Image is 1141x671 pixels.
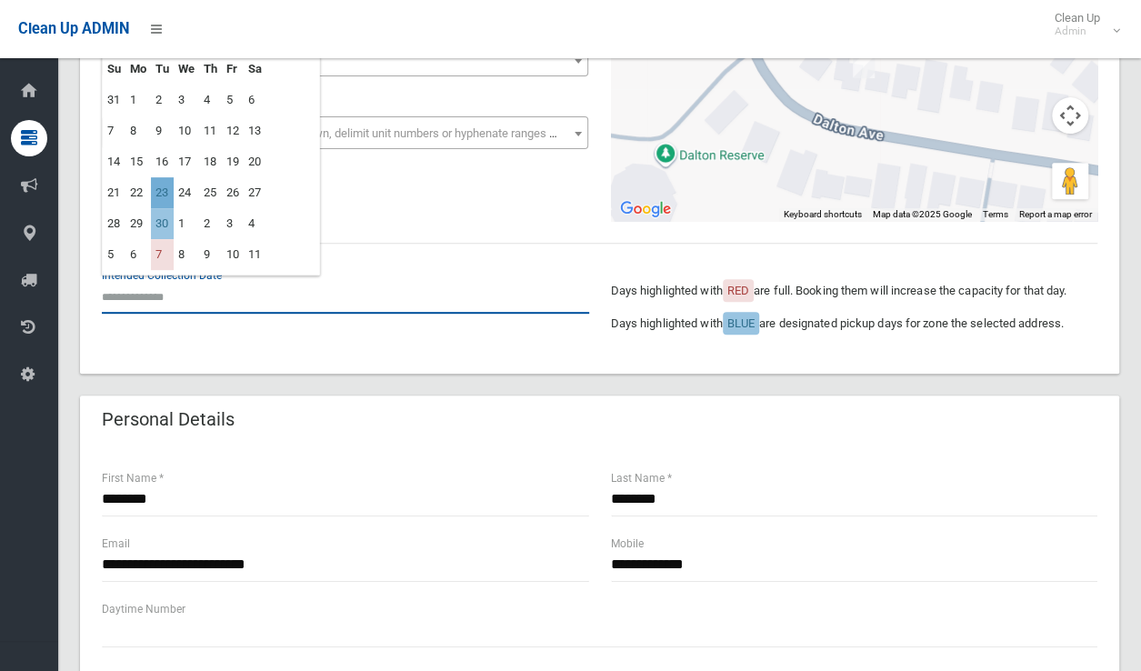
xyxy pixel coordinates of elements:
td: 12 [222,115,244,146]
span: 36 [106,48,584,74]
span: RED [727,284,749,297]
td: 10 [174,115,199,146]
a: Terms (opens in new tab) [983,209,1008,219]
header: Personal Details [80,402,256,437]
td: 8 [174,239,199,270]
td: 11 [244,239,266,270]
td: 19 [222,146,244,177]
td: 21 [103,177,125,208]
td: 6 [244,85,266,115]
a: Open this area in Google Maps (opens a new window) [616,197,676,221]
p: Days highlighted with are full. Booking them will increase the capacity for that day. [611,280,1098,302]
td: 4 [199,85,222,115]
button: Keyboard shortcuts [784,208,862,221]
td: 2 [199,208,222,239]
td: 24 [174,177,199,208]
th: Tu [151,54,174,85]
td: 11 [199,115,222,146]
td: 9 [199,239,222,270]
span: Map data ©2025 Google [873,209,972,219]
td: 20 [244,146,266,177]
small: Admin [1055,25,1100,38]
td: 27 [244,177,266,208]
td: 8 [125,115,151,146]
td: 26 [222,177,244,208]
th: Su [103,54,125,85]
td: 28 [103,208,125,239]
button: Map camera controls [1052,97,1088,134]
td: 15 [125,146,151,177]
span: Clean Up ADMIN [18,20,129,37]
button: Drag Pegman onto the map to open Street View [1052,163,1088,199]
td: 25 [199,177,222,208]
td: 5 [103,239,125,270]
a: Report a map error [1019,209,1092,219]
td: 29 [125,208,151,239]
span: BLUE [727,316,755,330]
th: Sa [244,54,266,85]
td: 1 [174,208,199,239]
td: 7 [103,115,125,146]
td: 4 [244,208,266,239]
p: Days highlighted with are designated pickup days for zone the selected address. [611,313,1098,335]
span: Select the unit number from the dropdown, delimit unit numbers or hyphenate ranges with a comma [114,126,622,140]
td: 17 [174,146,199,177]
div: 36 Dalton Avenue, CONDELL PARK NSW 2200 [853,47,875,78]
td: 3 [174,85,199,115]
td: 9 [151,115,174,146]
th: We [174,54,199,85]
th: Fr [222,54,244,85]
td: 18 [199,146,222,177]
img: Google [616,197,676,221]
td: 30 [151,208,174,239]
span: Clean Up [1046,11,1118,38]
td: 10 [222,239,244,270]
td: 22 [125,177,151,208]
th: Mo [125,54,151,85]
td: 16 [151,146,174,177]
td: 1 [125,85,151,115]
td: 13 [244,115,266,146]
td: 14 [103,146,125,177]
td: 31 [103,85,125,115]
span: 36 [102,44,588,76]
td: 3 [222,208,244,239]
td: 6 [125,239,151,270]
th: Th [199,54,222,85]
td: 23 [151,177,174,208]
td: 5 [222,85,244,115]
td: 7 [151,239,174,270]
td: 2 [151,85,174,115]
